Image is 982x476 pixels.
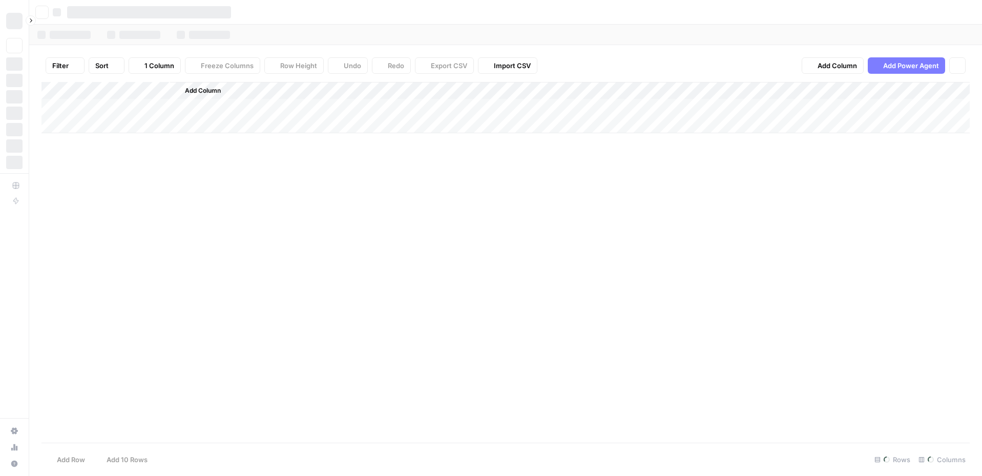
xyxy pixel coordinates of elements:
a: Usage [6,439,23,456]
span: Sort [95,60,109,71]
span: Row Height [280,60,317,71]
button: Redo [372,57,411,74]
button: Sort [89,57,124,74]
span: Undo [344,60,361,71]
button: Import CSV [478,57,537,74]
button: Help + Support [6,456,23,472]
button: Add 10 Rows [91,451,154,468]
span: 1 Column [144,60,174,71]
button: Filter [46,57,85,74]
span: Add Column [818,60,857,71]
span: Add Power Agent [883,60,939,71]
div: Columns [914,451,970,468]
span: Import CSV [494,60,531,71]
button: Add Column [802,57,864,74]
button: 1 Column [129,57,181,74]
button: Add Row [41,451,91,468]
a: Settings [6,423,23,439]
span: Add Row [57,454,85,465]
button: Export CSV [415,57,474,74]
span: Freeze Columns [201,60,254,71]
div: Rows [870,451,914,468]
span: Filter [52,60,69,71]
button: Add Power Agent [868,57,945,74]
button: Add Column [172,84,225,97]
button: Freeze Columns [185,57,260,74]
button: Row Height [264,57,324,74]
span: Add Column [185,86,221,95]
button: Undo [328,57,368,74]
span: Export CSV [431,60,467,71]
span: Add 10 Rows [107,454,148,465]
span: Redo [388,60,404,71]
